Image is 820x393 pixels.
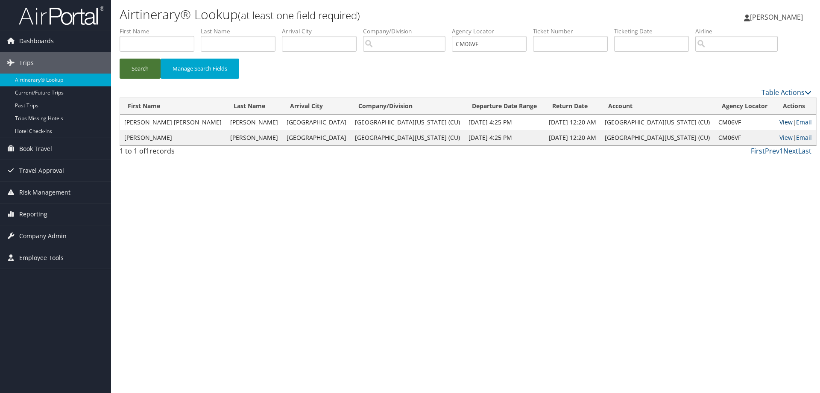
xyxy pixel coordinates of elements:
[779,118,793,126] a: View
[282,98,351,115] th: Arrival City: activate to sort column ascending
[19,247,64,269] span: Employee Tools
[614,27,695,35] label: Ticketing Date
[201,27,282,35] label: Last Name
[452,27,533,35] label: Agency Locator
[750,12,803,22] span: [PERSON_NAME]
[19,6,104,26] img: airportal-logo.png
[120,115,226,130] td: [PERSON_NAME] [PERSON_NAME]
[744,4,811,30] a: [PERSON_NAME]
[282,115,351,130] td: [GEOGRAPHIC_DATA]
[600,130,714,145] td: [GEOGRAPHIC_DATA][US_STATE] (CU)
[19,160,64,181] span: Travel Approval
[775,98,816,115] th: Actions
[783,146,798,156] a: Next
[464,115,545,130] td: [DATE] 4:25 PM
[714,130,775,145] td: CM06VF
[751,146,765,156] a: First
[798,146,811,156] a: Last
[695,27,784,35] label: Airline
[282,130,351,145] td: [GEOGRAPHIC_DATA]
[19,138,52,160] span: Book Travel
[714,98,775,115] th: Agency Locator: activate to sort column ascending
[226,115,282,130] td: [PERSON_NAME]
[161,59,239,79] button: Manage Search Fields
[120,59,161,79] button: Search
[226,130,282,145] td: [PERSON_NAME]
[226,98,282,115] th: Last Name: activate to sort column ascending
[545,115,600,130] td: [DATE] 12:20 AM
[19,52,34,74] span: Trips
[775,115,816,130] td: |
[464,130,545,145] td: [DATE] 4:25 PM
[120,98,226,115] th: First Name: activate to sort column ascending
[120,27,201,35] label: First Name
[351,98,464,115] th: Company/Division
[120,146,283,160] div: 1 to 1 of records
[779,133,793,142] a: View
[545,98,600,115] th: Return Date: activate to sort column ascending
[146,146,149,156] span: 1
[19,182,70,203] span: Risk Management
[765,146,779,156] a: Prev
[238,8,360,22] small: (at least one field required)
[351,130,464,145] td: [GEOGRAPHIC_DATA][US_STATE] (CU)
[120,6,581,24] h1: Airtinerary® Lookup
[600,115,714,130] td: [GEOGRAPHIC_DATA][US_STATE] (CU)
[545,130,600,145] td: [DATE] 12:20 AM
[19,204,47,225] span: Reporting
[533,27,614,35] label: Ticket Number
[796,133,812,142] a: Email
[779,146,783,156] a: 1
[19,225,67,247] span: Company Admin
[351,115,464,130] td: [GEOGRAPHIC_DATA][US_STATE] (CU)
[775,130,816,145] td: |
[19,30,54,52] span: Dashboards
[796,118,812,126] a: Email
[714,115,775,130] td: CM06VF
[600,98,714,115] th: Account: activate to sort column ascending
[464,98,545,115] th: Departure Date Range: activate to sort column ascending
[363,27,452,35] label: Company/Division
[120,130,226,145] td: [PERSON_NAME]
[282,27,363,35] label: Arrival City
[761,88,811,97] a: Table Actions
